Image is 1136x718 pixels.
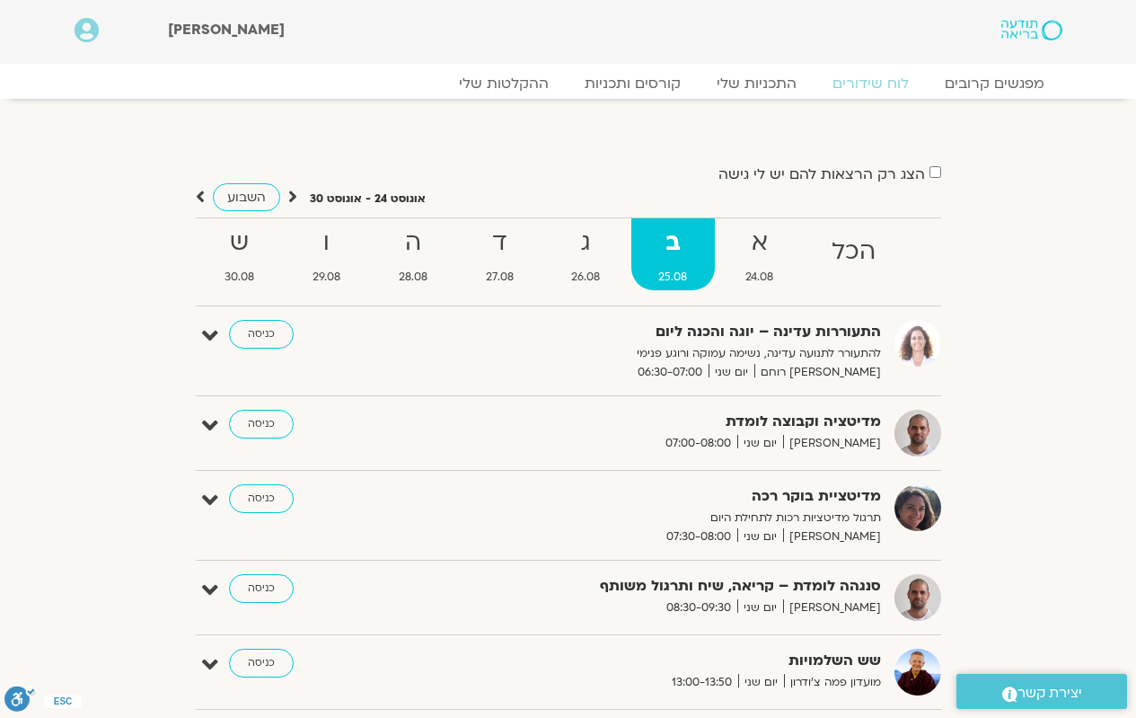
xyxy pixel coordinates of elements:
strong: שש השלמויות [441,649,881,673]
span: יצירת קשר [1017,681,1082,705]
a: כניסה [229,574,294,603]
strong: א [718,223,801,263]
p: תרגול מדיטציות רכות לתחילת היום [441,509,881,527]
span: [PERSON_NAME] רוחם [754,363,881,382]
strong: ב [631,223,715,263]
a: התכניות שלי [699,75,815,93]
a: ו29.08 [285,218,367,290]
nav: Menu [75,75,1062,93]
label: הצג רק הרצאות להם יש לי גישה [718,166,925,182]
span: 06:30-07:00 [631,363,709,382]
a: ד27.08 [458,218,541,290]
span: השבוע [227,189,266,206]
span: מועדון פמה צ'ודרון [784,673,881,692]
a: מפגשים קרובים [927,75,1062,93]
a: כניסה [229,320,294,349]
span: 24.08 [718,268,801,287]
span: יום שני [737,434,783,453]
a: הכל [805,218,903,290]
a: כניסה [229,484,294,513]
a: ב25.08 [631,218,715,290]
strong: ו [285,223,367,263]
a: ש30.08 [198,218,282,290]
a: ה28.08 [371,218,454,290]
strong: הכל [805,232,903,272]
a: לוח שידורים [815,75,927,93]
span: יום שני [738,673,784,692]
a: ההקלטות שלי [441,75,567,93]
span: 26.08 [544,268,628,287]
a: ג26.08 [544,218,628,290]
span: יום שני [737,527,783,546]
span: 07:30-08:00 [660,527,737,546]
span: 07:00-08:00 [659,434,737,453]
span: [PERSON_NAME] [783,598,881,617]
span: יום שני [709,363,754,382]
span: 27.08 [458,268,541,287]
a: קורסים ותכניות [567,75,699,93]
span: [PERSON_NAME] [783,434,881,453]
strong: התעוררות עדינה – יוגה והכנה ליום [441,320,881,344]
strong: מדיטציה וקבוצה לומדת [441,410,881,434]
a: א24.08 [718,218,801,290]
strong: מדיטציית בוקר רכה [441,484,881,509]
span: יום שני [737,598,783,617]
a: יצירת קשר [956,674,1127,709]
a: כניסה [229,649,294,678]
span: 29.08 [285,268,367,287]
span: 28.08 [371,268,454,287]
span: [PERSON_NAME] [168,20,285,40]
strong: ד [458,223,541,263]
strong: ה [371,223,454,263]
a: השבוע [213,183,280,211]
strong: סנגהה לומדת – קריאה, שיח ותרגול משותף [441,574,881,598]
span: 08:30-09:30 [660,598,737,617]
p: אוגוסט 24 - אוגוסט 30 [310,190,426,208]
span: [PERSON_NAME] [783,527,881,546]
a: כניסה [229,410,294,439]
span: 30.08 [198,268,282,287]
strong: ג [544,223,628,263]
p: להתעורר לתנועה עדינה, נשימה עמוקה ורוגע פנימי [441,344,881,363]
span: 13:00-13:50 [665,673,738,692]
strong: ש [198,223,282,263]
span: 25.08 [631,268,715,287]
